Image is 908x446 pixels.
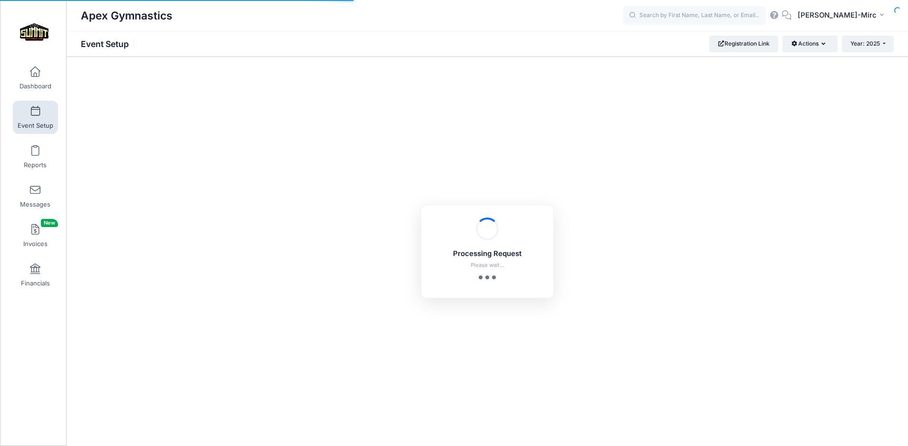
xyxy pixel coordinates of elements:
[434,250,541,258] h5: Processing Request
[13,258,58,292] a: Financials
[782,36,837,52] button: Actions
[41,219,58,227] span: New
[20,200,50,209] span: Messages
[842,36,894,52] button: Year: 2025
[850,40,880,47] span: Year: 2025
[434,261,541,269] p: Please wait...
[13,101,58,134] a: Event Setup
[23,240,48,248] span: Invoices
[709,36,778,52] a: Registration Link
[81,5,173,27] h1: Apex Gymnastics
[13,61,58,95] a: Dashboard
[623,6,766,25] input: Search by First Name, Last Name, or Email...
[24,161,47,169] span: Reports
[13,180,58,213] a: Messages
[798,10,877,20] span: [PERSON_NAME]-Mirc
[0,10,67,55] a: Apex Gymnastics
[13,140,58,173] a: Reports
[21,279,50,287] span: Financials
[16,15,52,50] img: Apex Gymnastics
[792,5,894,27] button: [PERSON_NAME]-Mirc
[81,39,137,49] h1: Event Setup
[19,82,51,90] span: Dashboard
[13,219,58,252] a: InvoicesNew
[18,122,53,130] span: Event Setup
